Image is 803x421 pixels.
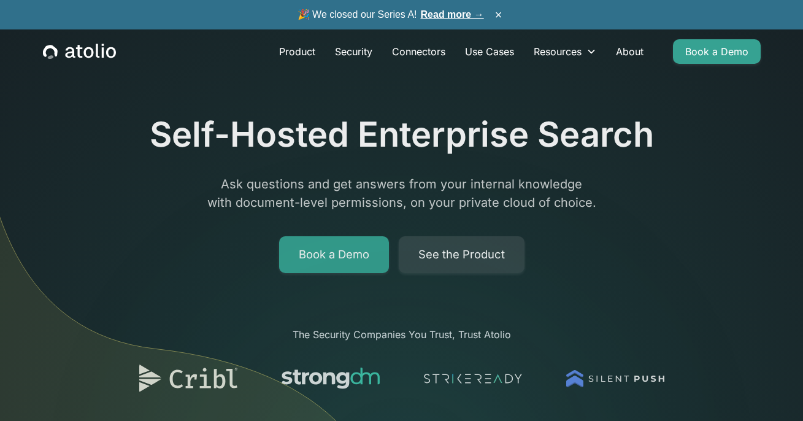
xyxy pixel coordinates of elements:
[421,9,484,20] a: Read more →
[325,39,382,64] a: Security
[127,327,677,342] div: The Security Companies You Trust, Trust Atolio
[399,236,524,273] a: See the Product
[424,361,522,396] img: logo
[606,39,653,64] a: About
[524,39,606,64] div: Resources
[269,39,325,64] a: Product
[534,44,582,59] div: Resources
[43,44,116,60] a: home
[566,361,664,396] img: logo
[455,39,524,64] a: Use Cases
[673,39,761,64] a: Book a Demo
[491,8,506,21] button: ×
[382,39,455,64] a: Connectors
[166,175,637,212] p: Ask questions and get answers from your internal knowledge with document-level permissions, on yo...
[298,7,484,22] span: 🎉 We closed our Series A!
[150,114,654,155] h1: Self-Hosted Enterprise Search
